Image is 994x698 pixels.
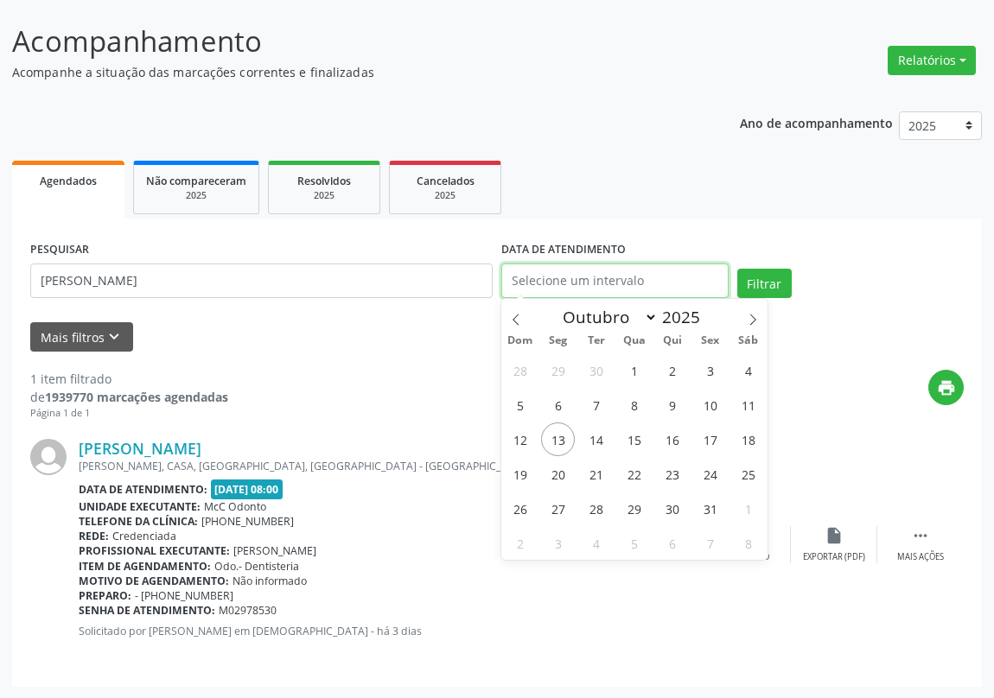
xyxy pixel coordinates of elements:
[211,479,284,499] span: [DATE] 08:00
[541,457,575,491] span: Outubro 20, 2025
[79,559,211,574] b: Item de agendamento:
[146,189,246,202] div: 2025
[79,543,230,558] b: Profissional executante:
[79,482,207,497] b: Data de atendimento:
[503,526,537,560] span: Novembro 2, 2025
[617,492,651,525] span: Outubro 29, 2025
[730,335,768,346] span: Sáb
[731,388,765,422] span: Outubro 11, 2025
[579,492,613,525] span: Outubro 28, 2025
[79,439,201,458] a: [PERSON_NAME]
[579,353,613,387] span: Setembro 30, 2025
[146,174,246,188] span: Não compareceram
[79,624,704,638] p: Solicitado por [PERSON_NAME] em [DEMOGRAPHIC_DATA] - há 3 dias
[825,526,844,545] i: insert_drive_file
[105,327,124,346] i: keyboard_arrow_down
[617,526,651,560] span: Novembro 5, 2025
[655,457,689,491] span: Outubro 23, 2025
[541,422,575,456] span: Outubro 13, 2025
[554,305,658,329] select: Month
[79,603,215,618] b: Senha de atendimento:
[541,526,575,560] span: Novembro 3, 2025
[731,526,765,560] span: Novembro 8, 2025
[30,388,228,406] div: de
[501,263,729,298] input: Selecione um intervalo
[503,388,537,422] span: Outubro 5, 2025
[693,353,727,387] span: Outubro 3, 2025
[503,353,537,387] span: Setembro 28, 2025
[12,63,691,81] p: Acompanhe a situação das marcações correntes e finalizadas
[740,111,893,133] p: Ano de acompanhamento
[30,439,67,475] img: img
[503,422,537,456] span: Outubro 12, 2025
[501,237,626,263] label: DATA DE ATENDIMENTO
[233,574,307,588] span: Não informado
[693,388,727,422] span: Outubro 10, 2025
[737,269,792,298] button: Filtrar
[402,189,488,202] div: 2025
[579,457,613,491] span: Outubro 21, 2025
[928,370,964,405] button: print
[615,335,653,346] span: Qua
[655,422,689,456] span: Outubro 16, 2025
[112,529,176,543] span: Credenciada
[617,388,651,422] span: Outubro 8, 2025
[579,388,613,422] span: Outubro 7, 2025
[297,174,351,188] span: Resolvidos
[501,335,539,346] span: Dom
[541,492,575,525] span: Outubro 27, 2025
[79,514,198,529] b: Telefone da clínica:
[579,422,613,456] span: Outubro 14, 2025
[731,422,765,456] span: Outubro 18, 2025
[731,353,765,387] span: Outubro 4, 2025
[281,189,367,202] div: 2025
[30,406,228,421] div: Página 1 de 1
[79,459,704,473] div: [PERSON_NAME], CASA, [GEOGRAPHIC_DATA], [GEOGRAPHIC_DATA] - [GEOGRAPHIC_DATA]
[12,20,691,63] p: Acompanhamento
[691,335,730,346] span: Sex
[693,457,727,491] span: Outubro 24, 2025
[731,492,765,525] span: Novembro 1, 2025
[577,335,615,346] span: Ter
[40,174,97,188] span: Agendados
[201,514,294,529] span: [PHONE_NUMBER]
[30,237,89,263] label: PESQUISAR
[731,457,765,491] span: Outubro 25, 2025
[30,322,133,352] button: Mais filtroskeyboard_arrow_down
[135,588,233,603] span: - [PHONE_NUMBER]
[937,378,956,397] i: print
[539,335,577,346] span: Seg
[30,370,228,388] div: 1 item filtrado
[541,388,575,422] span: Outubro 6, 2025
[233,543,316,558] span: [PERSON_NAME]
[45,389,228,405] strong: 1939770 marcações agendadas
[897,551,944,563] div: Mais ações
[503,492,537,525] span: Outubro 26, 2025
[30,263,493,298] input: Nome, código do beneficiário ou CPF
[653,335,691,346] span: Qui
[658,306,715,328] input: Year
[79,574,229,588] b: Motivo de agendamento:
[617,457,651,491] span: Outubro 22, 2025
[911,526,930,545] i: 
[655,388,689,422] span: Outubro 9, 2025
[803,551,865,563] div: Exportar (PDF)
[79,499,201,514] b: Unidade executante:
[579,526,613,560] span: Novembro 4, 2025
[693,526,727,560] span: Novembro 7, 2025
[655,492,689,525] span: Outubro 30, 2025
[79,529,109,543] b: Rede:
[79,588,131,603] b: Preparo:
[541,353,575,387] span: Setembro 29, 2025
[617,353,651,387] span: Outubro 1, 2025
[214,559,299,574] span: Odo.- Dentisteria
[655,526,689,560] span: Novembro 6, 2025
[617,422,651,456] span: Outubro 15, 2025
[219,603,277,618] span: M02978530
[655,353,689,387] span: Outubro 2, 2025
[888,46,976,75] button: Relatórios
[503,457,537,491] span: Outubro 19, 2025
[693,492,727,525] span: Outubro 31, 2025
[417,174,475,188] span: Cancelados
[204,499,266,514] span: McC Odonto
